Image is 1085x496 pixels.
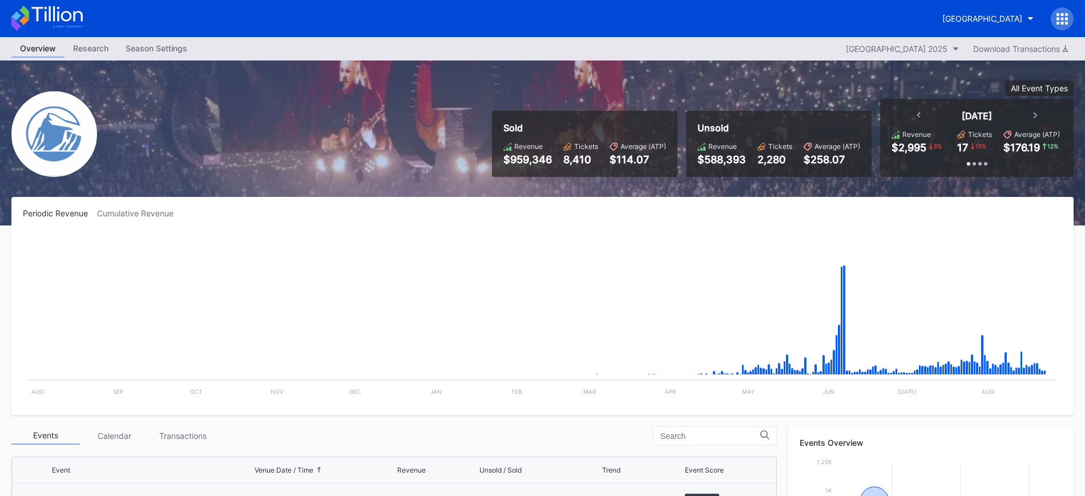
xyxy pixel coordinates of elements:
div: Event Score [685,466,724,474]
div: $114.07 [610,154,666,166]
button: All Event Types [1005,80,1074,96]
div: Cumulative Revenue [97,208,183,218]
div: 17 [957,142,968,154]
div: Periodic Revenue [23,208,97,218]
svg: Chart title [23,232,1062,404]
div: [GEOGRAPHIC_DATA] 2025 [846,44,947,54]
input: Search [660,432,760,441]
div: 15 % [974,142,987,151]
div: All Event Types [1011,83,1068,93]
div: Revenue [902,130,931,139]
img: Devils-Logo.png [11,91,97,177]
div: 12 % [1046,142,1059,151]
button: Download Transactions [967,41,1074,57]
div: Sold [503,122,666,134]
text: 1.25k [817,458,832,465]
text: May [742,388,755,395]
text: Jan [430,388,442,395]
text: Nov [271,388,284,395]
div: Revenue [514,142,543,151]
div: $176.19 [1003,142,1040,154]
text: Mar [583,388,596,395]
text: Feb [511,388,522,395]
div: Average (ATP) [814,142,860,151]
text: Sep [113,388,123,395]
text: Apr [665,388,676,395]
div: $959,346 [503,154,552,166]
a: Research [64,40,117,58]
div: Revenue [397,466,426,474]
div: 8,410 [563,154,598,166]
a: Overview [11,40,64,58]
text: Oct [190,388,202,395]
text: Aug [31,388,43,395]
div: $2,995 [892,142,926,154]
div: Transactions [148,427,217,445]
div: Event [52,466,70,474]
div: Unsold [697,122,860,134]
div: Events [11,427,80,445]
div: Tickets [574,142,598,151]
text: Jun [823,388,834,395]
div: [GEOGRAPHIC_DATA] [942,14,1022,23]
div: Download Transactions [973,44,1068,54]
a: Season Settings [117,40,196,58]
div: Revenue [708,142,737,151]
div: Events Overview [800,438,1062,447]
div: Calendar [80,427,148,445]
div: Trend [602,466,620,474]
div: Tickets [768,142,792,151]
div: Average (ATP) [1014,130,1060,139]
div: Research [64,40,117,57]
div: $588,393 [697,154,746,166]
div: 5 % [933,142,943,151]
div: Unsold / Sold [479,466,522,474]
button: [GEOGRAPHIC_DATA] [934,8,1042,29]
text: Dec [349,388,361,395]
div: Season Settings [117,40,196,57]
text: [DATE] [898,388,917,395]
button: [GEOGRAPHIC_DATA] 2025 [840,41,965,57]
div: [DATE] [962,110,992,122]
div: Tickets [968,130,992,139]
div: $258.07 [804,154,860,166]
text: Aug [982,388,994,395]
div: Venue Date / Time [255,466,313,474]
div: 2,280 [757,154,792,166]
div: Average (ATP) [620,142,666,151]
text: 1k [825,487,832,494]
